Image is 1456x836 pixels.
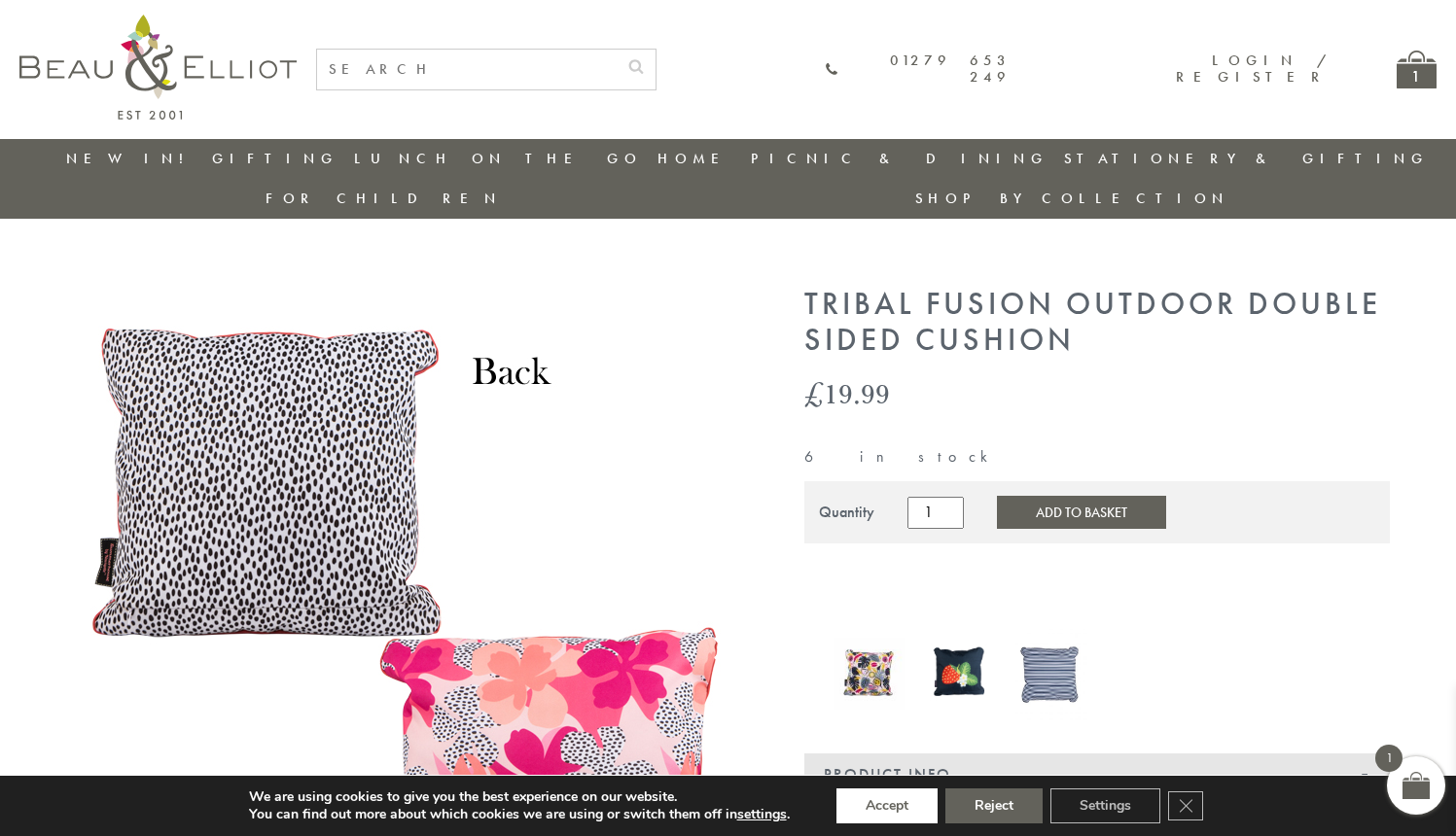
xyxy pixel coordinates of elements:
iframe: Secure express checkout frame [800,555,1096,602]
img: Strawberries & Cream Double Sided Outdoor Cushion [924,638,996,710]
a: Picnic & Dining [751,149,1048,168]
div: Quantity [819,504,874,521]
span: £ [804,373,824,413]
button: Settings [1050,788,1160,823]
p: You can find out more about which cookies we are using or switch them off in . [249,806,790,823]
a: Shop by collection [915,189,1229,208]
a: For Children [266,189,502,208]
span: 1 [1375,745,1403,772]
input: Product quantity [907,497,964,528]
p: 6 in stock [804,448,1390,466]
h1: Tribal Fusion Outdoor Double Sided Cushion [804,287,1390,359]
a: Strawberries & Cream Double Sided Outdoor Cushion [924,638,996,714]
img: Guatemala Double Sided Cushion [834,638,906,710]
a: 1 [1397,51,1437,88]
img: logo [19,15,297,120]
a: Guatemala Double Sided Cushion [834,638,906,714]
iframe: Secure express checkout frame [1098,555,1394,602]
div: Product Info [804,753,1390,796]
button: Accept [836,788,938,823]
a: Stationery & Gifting [1064,149,1429,168]
a: Login / Register [1176,51,1329,87]
a: Gifting [212,149,338,168]
button: Reject [945,788,1043,823]
p: We are using cookies to give you the best experience on our website. [249,788,790,806]
a: New in! [66,149,196,168]
a: 01279 653 249 [825,52,1012,87]
button: settings [737,806,787,823]
input: SEARCH [317,50,617,89]
a: Lunch On The Go [354,149,642,168]
a: Home [657,149,735,168]
button: Add to Basket [997,496,1166,529]
bdi: 19.99 [804,373,890,413]
a: Three Rivers outdoor garden picnic Cushion Double Sided [1015,627,1087,724]
button: Close GDPR Cookie Banner [1168,791,1203,820]
img: Three Rivers outdoor garden picnic Cushion Double Sided [1015,627,1087,720]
